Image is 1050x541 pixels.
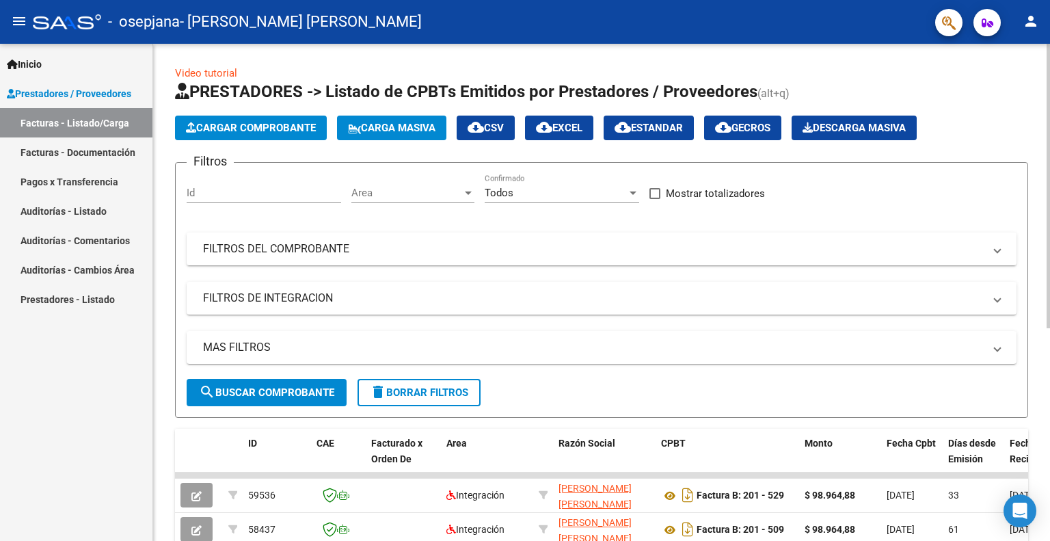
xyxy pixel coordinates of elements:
span: Integración [446,490,504,501]
mat-expansion-panel-header: MAS FILTROS [187,331,1017,364]
datatable-header-cell: ID [243,429,311,489]
span: Area [351,187,462,199]
mat-panel-title: FILTROS DEL COMPROBANTE [203,241,984,256]
mat-icon: search [199,384,215,400]
span: Area [446,438,467,449]
span: Razón Social [558,438,615,449]
strong: $ 98.964,88 [805,524,855,535]
span: Fecha Cpbt [887,438,936,449]
span: Monto [805,438,833,449]
button: EXCEL [525,116,593,140]
strong: Factura B: 201 - 529 [697,490,784,501]
button: Buscar Comprobante [187,379,347,406]
span: [DATE] [1010,490,1038,501]
span: (alt+q) [757,87,790,100]
span: [DATE] [1010,524,1038,535]
mat-panel-title: MAS FILTROS [203,340,984,355]
span: 33 [948,490,959,501]
mat-panel-title: FILTROS DE INTEGRACION [203,291,984,306]
h3: Filtros [187,152,234,171]
span: Integración [446,524,504,535]
mat-icon: cloud_download [536,119,552,135]
button: Estandar [604,116,694,140]
mat-icon: cloud_download [468,119,484,135]
button: Gecros [704,116,781,140]
div: 27288608623 [558,481,650,510]
datatable-header-cell: Area [441,429,533,489]
span: PRESTADORES -> Listado de CPBTs Emitidos por Prestadores / Proveedores [175,82,757,101]
mat-icon: person [1023,13,1039,29]
app-download-masive: Descarga masiva de comprobantes (adjuntos) [792,116,917,140]
span: Facturado x Orden De [371,438,422,464]
button: Borrar Filtros [358,379,481,406]
span: Estandar [615,122,683,134]
span: Mostrar totalizadores [666,185,765,202]
span: 61 [948,524,959,535]
mat-icon: delete [370,384,386,400]
button: Descarga Masiva [792,116,917,140]
span: Descarga Masiva [803,122,906,134]
span: Fecha Recibido [1010,438,1048,464]
span: Gecros [715,122,770,134]
button: Cargar Comprobante [175,116,327,140]
span: [DATE] [887,490,915,501]
mat-icon: cloud_download [615,119,631,135]
i: Descargar documento [679,484,697,506]
span: [DATE] [887,524,915,535]
a: Video tutorial [175,67,237,79]
span: 59536 [248,490,275,501]
span: CAE [317,438,334,449]
span: Inicio [7,57,42,72]
span: Buscar Comprobante [199,386,334,399]
datatable-header-cell: CAE [311,429,366,489]
span: EXCEL [536,122,582,134]
span: 58437 [248,524,275,535]
button: CSV [457,116,515,140]
datatable-header-cell: CPBT [656,429,799,489]
span: ID [248,438,257,449]
span: - osepjana [108,7,180,37]
span: Cargar Comprobante [186,122,316,134]
mat-icon: menu [11,13,27,29]
strong: Factura B: 201 - 509 [697,525,784,536]
span: Prestadores / Proveedores [7,86,131,101]
button: Carga Masiva [337,116,446,140]
span: [PERSON_NAME] [PERSON_NAME] [558,483,632,510]
datatable-header-cell: Monto [799,429,881,489]
span: Días desde Emisión [948,438,996,464]
datatable-header-cell: Fecha Cpbt [881,429,943,489]
datatable-header-cell: Razón Social [553,429,656,489]
mat-expansion-panel-header: FILTROS DE INTEGRACION [187,282,1017,315]
span: - [PERSON_NAME] [PERSON_NAME] [180,7,422,37]
mat-icon: cloud_download [715,119,731,135]
span: Carga Masiva [348,122,435,134]
strong: $ 98.964,88 [805,490,855,501]
span: CSV [468,122,504,134]
datatable-header-cell: Facturado x Orden De [366,429,441,489]
i: Descargar documento [679,518,697,540]
mat-expansion-panel-header: FILTROS DEL COMPROBANTE [187,233,1017,265]
span: Borrar Filtros [370,386,468,399]
datatable-header-cell: Días desde Emisión [943,429,1004,489]
span: Todos [485,187,513,199]
span: CPBT [661,438,686,449]
div: Open Intercom Messenger [1004,494,1036,527]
